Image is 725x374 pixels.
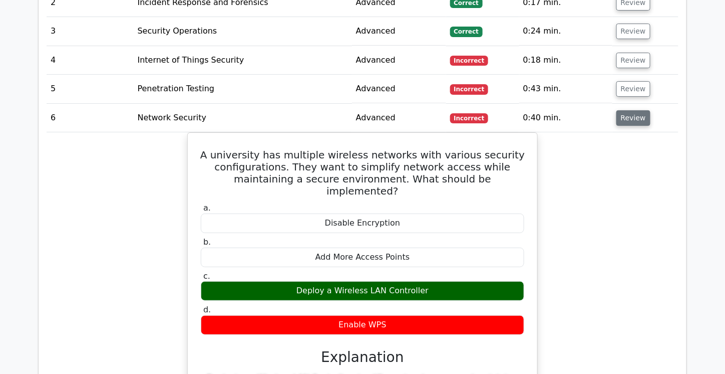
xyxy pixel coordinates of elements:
[201,315,524,335] div: Enable WPS
[203,237,211,247] span: b.
[450,27,483,37] span: Correct
[134,104,352,132] td: Network Security
[616,53,650,68] button: Review
[352,104,446,132] td: Advanced
[47,17,134,46] td: 3
[201,281,524,301] div: Deploy a Wireless LAN Controller
[47,46,134,75] td: 4
[352,75,446,103] td: Advanced
[134,75,352,103] td: Penetration Testing
[134,17,352,46] td: Security Operations
[207,349,518,366] h3: Explanation
[519,17,612,46] td: 0:24 min.
[616,24,650,39] button: Review
[47,104,134,132] td: 6
[450,113,489,123] span: Incorrect
[519,46,612,75] td: 0:18 min.
[352,46,446,75] td: Advanced
[47,75,134,103] td: 5
[201,248,524,267] div: Add More Access Points
[616,110,650,126] button: Review
[616,81,650,97] button: Review
[450,56,489,66] span: Incorrect
[519,75,612,103] td: 0:43 min.
[201,214,524,233] div: Disable Encryption
[450,84,489,94] span: Incorrect
[203,271,210,281] span: c.
[352,17,446,46] td: Advanced
[200,149,525,197] h5: A university has multiple wireless networks with various security configurations. They want to si...
[203,203,211,213] span: a.
[134,46,352,75] td: Internet of Things Security
[203,305,211,314] span: d.
[519,104,612,132] td: 0:40 min.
